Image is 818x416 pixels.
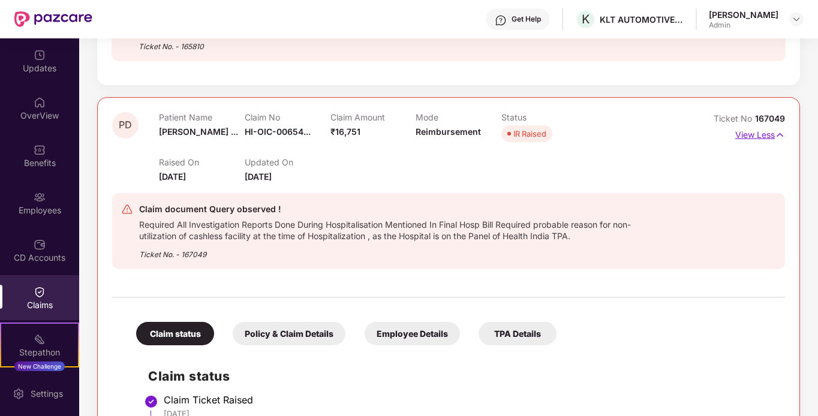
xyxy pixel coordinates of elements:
img: svg+xml;base64,PHN2ZyBpZD0iRW1wbG95ZWVzIiB4bWxucz0iaHR0cDovL3d3dy53My5vcmcvMjAwMC9zdmciIHdpZHRoPS... [34,191,46,203]
span: 167049 [755,113,785,123]
img: svg+xml;base64,PHN2ZyBpZD0iRHJvcGRvd24tMzJ4MzIiIHhtbG5zPSJodHRwOi8vd3d3LnczLm9yZy8yMDAwL3N2ZyIgd2... [792,14,801,24]
img: svg+xml;base64,PHN2ZyBpZD0iVXBkYXRlZCIgeG1sbnM9Imh0dHA6Ly93d3cudzMub3JnLzIwMDAvc3ZnIiB3aWR0aD0iMj... [34,49,46,61]
span: PD [119,120,132,130]
img: svg+xml;base64,PHN2ZyB4bWxucz0iaHR0cDovL3d3dy53My5vcmcvMjAwMC9zdmciIHdpZHRoPSIyNCIgaGVpZ2h0PSIyNC... [121,203,133,215]
div: Ticket No. - 167049 [139,242,667,260]
img: New Pazcare Logo [14,11,92,27]
h2: Claim status [148,366,773,386]
img: svg+xml;base64,PHN2ZyB4bWxucz0iaHR0cDovL3d3dy53My5vcmcvMjAwMC9zdmciIHdpZHRoPSIyMSIgaGVpZ2h0PSIyMC... [34,333,46,345]
img: svg+xml;base64,PHN2ZyBpZD0iQ2xhaW0iIHhtbG5zPSJodHRwOi8vd3d3LnczLm9yZy8yMDAwL3N2ZyIgd2lkdGg9IjIwIi... [34,286,46,298]
span: [DATE] [245,171,272,182]
p: Mode [416,112,501,122]
p: Patient Name [159,112,245,122]
img: svg+xml;base64,PHN2ZyB4bWxucz0iaHR0cDovL3d3dy53My5vcmcvMjAwMC9zdmciIHdpZHRoPSIxNyIgaGVpZ2h0PSIxNy... [775,128,785,141]
div: Employee Details [365,322,460,345]
div: Stepathon [1,346,78,358]
p: Status [501,112,587,122]
div: Admin [709,20,778,30]
p: Claim No [245,112,330,122]
p: Claim Amount [330,112,416,122]
span: K [582,12,590,26]
div: Settings [27,388,67,400]
p: View Less [735,125,785,141]
div: Required All Investigation Reports Done During Hospitalisation Mentioned In Final Hosp Bill Requi... [139,216,667,242]
div: [PERSON_NAME] [709,9,778,20]
div: IR Raised [513,128,546,140]
span: Ticket No [714,113,755,123]
img: svg+xml;base64,PHN2ZyBpZD0iU2V0dGluZy0yMHgyMCIgeG1sbnM9Imh0dHA6Ly93d3cudzMub3JnLzIwMDAvc3ZnIiB3aW... [13,388,25,400]
div: Claim Ticket Raised [164,394,773,406]
div: KLT AUTOMOTIVE AND TUBULAR PRODUCTS LTD [600,14,684,25]
div: Policy & Claim Details [233,322,345,345]
img: svg+xml;base64,PHN2ZyBpZD0iQ0RfQWNjb3VudHMiIGRhdGEtbmFtZT0iQ0QgQWNjb3VudHMiIHhtbG5zPSJodHRwOi8vd3... [34,239,46,251]
div: Claim status [136,322,214,345]
div: New Challenge [14,361,65,371]
img: svg+xml;base64,PHN2ZyBpZD0iU3RlcC1Eb25lLTMyeDMyIiB4bWxucz0iaHR0cDovL3d3dy53My5vcmcvMjAwMC9zdmciIH... [144,394,158,409]
img: svg+xml;base64,PHN2ZyBpZD0iSG9tZSIgeG1sbnM9Imh0dHA6Ly93d3cudzMub3JnLzIwMDAvc3ZnIiB3aWR0aD0iMjAiIG... [34,97,46,108]
p: Updated On [245,157,330,167]
div: Get Help [512,14,541,24]
div: Claim document Query observed ! [139,202,667,216]
div: TPA Details [479,322,557,345]
span: [PERSON_NAME] ... [159,126,238,137]
span: HI-OIC-00654... [245,126,311,137]
p: Raised On [159,157,245,167]
span: ₹16,751 [330,126,360,137]
img: svg+xml;base64,PHN2ZyBpZD0iQmVuZWZpdHMiIHhtbG5zPSJodHRwOi8vd3d3LnczLm9yZy8yMDAwL3N2ZyIgd2lkdGg9Ij... [34,144,46,156]
span: [DATE] [159,171,186,182]
span: Reimbursement [416,126,481,137]
img: svg+xml;base64,PHN2ZyBpZD0iSGVscC0zMngzMiIgeG1sbnM9Imh0dHA6Ly93d3cudzMub3JnLzIwMDAvc3ZnIiB3aWR0aD... [495,14,507,26]
div: Ticket No. - 165810 [139,34,590,52]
